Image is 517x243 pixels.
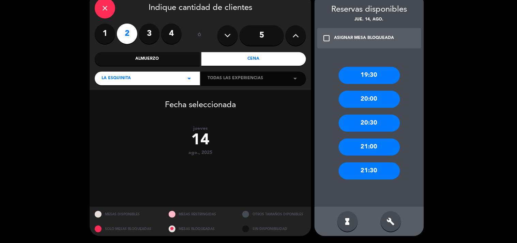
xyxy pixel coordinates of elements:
div: ASIGNAR MESA BLOQUEADA [334,35,394,42]
div: jue. 14, ago. [315,16,424,23]
div: 20:00 [339,91,400,108]
div: SOLO MESAS BLOQUEADAS [90,221,164,236]
label: 3 [139,24,159,44]
div: ago., 2025 [90,150,311,156]
span: La Esquinita [102,75,131,82]
span: Todas las experiencias [208,75,263,82]
div: Reservas disponibles [315,3,424,16]
i: arrow_drop_down [185,74,193,83]
div: OTROS TAMAÑOS DIPONIBLES [237,207,311,221]
i: check_box_outline_blank [322,34,331,42]
div: MESAS DISPONIBLES [90,207,164,221]
div: Fecha seleccionada [90,90,311,112]
div: 14 [90,131,311,150]
div: 20:30 [339,115,400,132]
i: close [101,4,109,12]
label: 4 [161,24,182,44]
div: MESAS RESTRINGIDAS [164,207,238,221]
div: 21:00 [339,139,400,156]
i: arrow_drop_down [291,74,299,83]
i: build [387,217,395,226]
div: 21:30 [339,162,400,180]
div: jueves [90,126,311,131]
i: hourglass_full [344,217,352,226]
div: SIN DISPONIBILIDAD [237,221,311,236]
div: Cena [201,52,306,66]
div: ó [188,24,211,47]
label: 1 [95,24,115,44]
div: 19:30 [339,67,400,84]
div: MESAS BLOQUEADAS [164,221,238,236]
div: Almuerzo [95,52,200,66]
label: 2 [117,24,137,44]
